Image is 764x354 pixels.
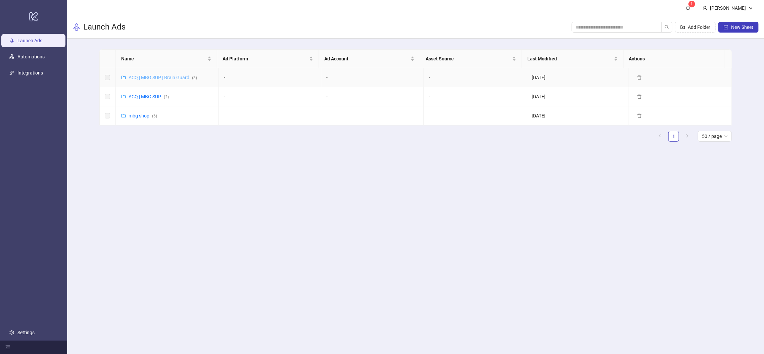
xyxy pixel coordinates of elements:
[526,87,629,106] td: [DATE]
[675,22,716,33] button: Add Folder
[319,50,421,68] th: Ad Account
[680,25,685,30] span: folder-add
[688,24,710,30] span: Add Folder
[116,50,218,68] th: Name
[637,94,642,99] span: delete
[129,94,169,99] a: ACQ | MBG SUP(2)
[192,75,197,80] span: ( 3 )
[164,95,169,99] span: ( 2 )
[526,68,629,87] td: [DATE]
[223,55,308,62] span: Ad Platform
[685,134,689,138] span: right
[424,87,526,106] td: -
[718,22,759,33] button: New Sheet
[637,75,642,80] span: delete
[426,55,511,62] span: Asset Source
[624,50,725,68] th: Actions
[83,22,126,33] h3: Launch Ads
[5,345,10,350] span: menu-fold
[321,106,424,125] td: -
[665,25,669,30] span: search
[526,106,629,125] td: [DATE]
[527,55,613,62] span: Last Modified
[17,38,42,44] a: Launch Ads
[749,6,753,10] span: down
[321,87,424,106] td: -
[17,330,35,335] a: Settings
[121,94,126,99] span: folder
[731,24,753,30] span: New Sheet
[724,25,728,30] span: plus-square
[668,131,679,142] li: 1
[217,50,319,68] th: Ad Platform
[219,87,321,106] td: -
[703,6,707,10] span: user
[420,50,522,68] th: Asset Source
[121,113,126,118] span: folder
[129,113,157,118] a: mbg shop(6)
[698,131,732,142] div: Page Size
[655,131,666,142] li: Previous Page
[129,75,197,80] a: ACQ | MBG SUP | Brain Guard(3)
[688,1,695,7] sup: 1
[522,50,624,68] th: Last Modified
[219,68,321,87] td: -
[702,131,728,141] span: 50 / page
[707,4,749,12] div: [PERSON_NAME]
[682,131,693,142] li: Next Page
[152,114,157,118] span: ( 6 )
[686,5,690,10] span: bell
[424,68,526,87] td: -
[324,55,410,62] span: Ad Account
[655,131,666,142] button: left
[121,75,126,80] span: folder
[637,113,642,118] span: delete
[17,70,43,76] a: Integrations
[658,134,662,138] span: left
[691,2,693,6] span: 1
[121,55,206,62] span: Name
[424,106,526,125] td: -
[219,106,321,125] td: -
[73,23,81,31] span: rocket
[321,68,424,87] td: -
[682,131,693,142] button: right
[17,54,45,60] a: Automations
[669,131,679,141] a: 1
